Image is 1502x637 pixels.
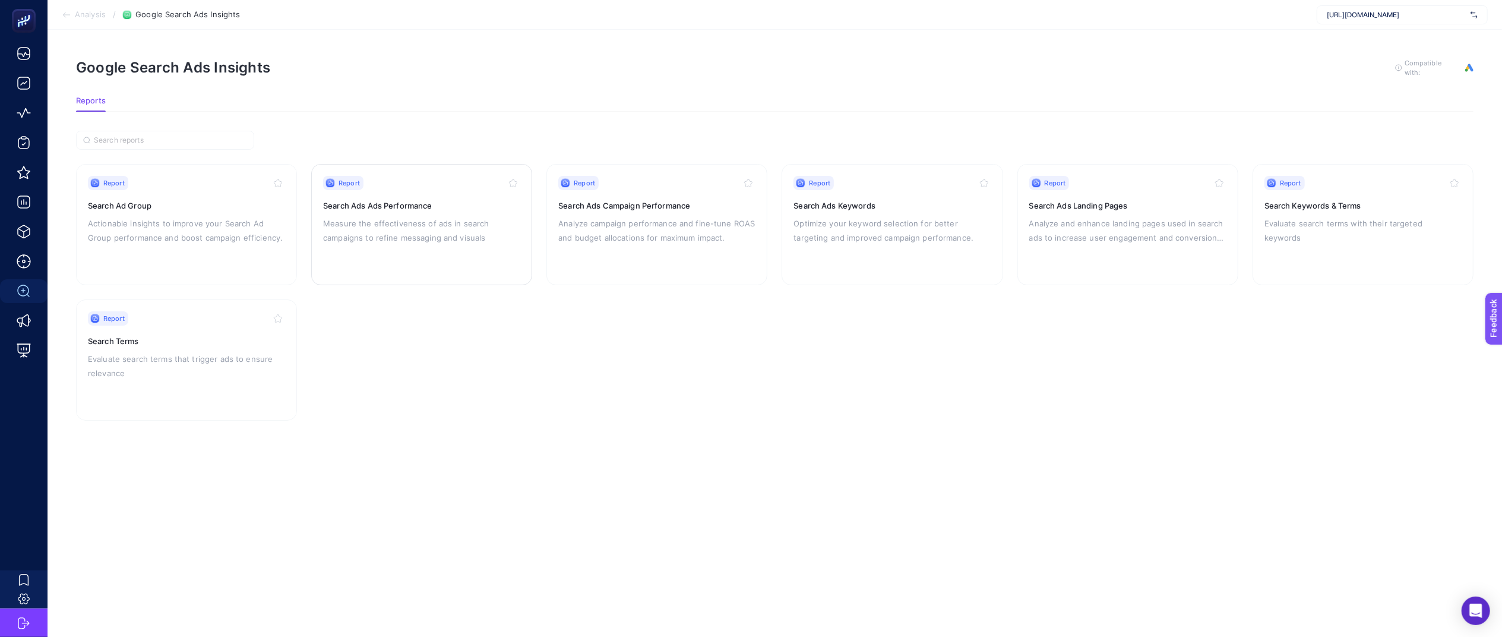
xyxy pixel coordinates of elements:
[76,96,106,106] span: Reports
[76,164,297,285] a: ReportSearch Ad GroupActionable insights to improve your Search Ad Group performance and boost ca...
[76,299,297,421] a: ReportSearch TermsEvaluate search terms that trigger ads to ensure relevance
[1017,164,1238,285] a: ReportSearch Ads Landing PagesAnalyze and enhance landing pages used in search ads to increase us...
[88,216,285,245] p: Actionable insights to improve your Search Ad Group performance and boost campaign efficiency.
[88,352,285,380] p: Evaluate search terms that trigger ads to ensure relevance
[1471,9,1478,21] img: svg%3e
[311,164,532,285] a: ReportSearch Ads Ads PerformanceMeasure the effectiveness of ads in search campaigns to refine me...
[793,216,991,245] p: Optimize your keyword selection for better targeting and improved campaign performance.
[323,216,520,245] p: Measure the effectiveness of ads in search campaigns to refine messaging and visuals
[103,178,125,188] span: Report
[75,10,106,20] span: Analysis
[1029,200,1226,212] h3: Search Ads Landing Pages
[103,314,125,323] span: Report
[88,200,285,212] h3: Search Ad Group
[1327,10,1466,20] span: [URL][DOMAIN_NAME]
[113,10,116,19] span: /
[782,164,1003,285] a: ReportSearch Ads KeywordsOptimize your keyword selection for better targeting and improved campai...
[76,59,270,76] h1: Google Search Ads Insights
[1253,164,1473,285] a: ReportSearch Keywords & TermsEvaluate search terms with their targeted keywords
[1462,597,1490,625] div: Open Intercom Messenger
[7,4,45,13] span: Feedback
[1045,178,1066,188] span: Report
[76,96,106,112] button: Reports
[1029,216,1226,245] p: Analyze and enhance landing pages used in search ads to increase user engagement and conversion r...
[94,136,247,145] input: Search
[809,178,830,188] span: Report
[1264,216,1462,245] p: Evaluate search terms with their targeted keywords
[339,178,360,188] span: Report
[323,200,520,212] h3: Search Ads Ads Performance
[135,10,240,20] span: Google Search Ads Insights
[88,335,285,347] h3: Search Terms
[574,178,595,188] span: Report
[1280,178,1301,188] span: Report
[546,164,767,285] a: ReportSearch Ads Campaign PerformanceAnalyze campaign performance and fine-tune ROAS and budget a...
[793,200,991,212] h3: Search Ads Keywords
[558,216,755,245] p: Analyze campaign performance and fine-tune ROAS and budget allocations for maximum impact.
[558,200,755,212] h3: Search Ads Campaign Performance
[1264,200,1462,212] h3: Search Keywords & Terms
[1405,58,1458,77] span: Compatible with:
